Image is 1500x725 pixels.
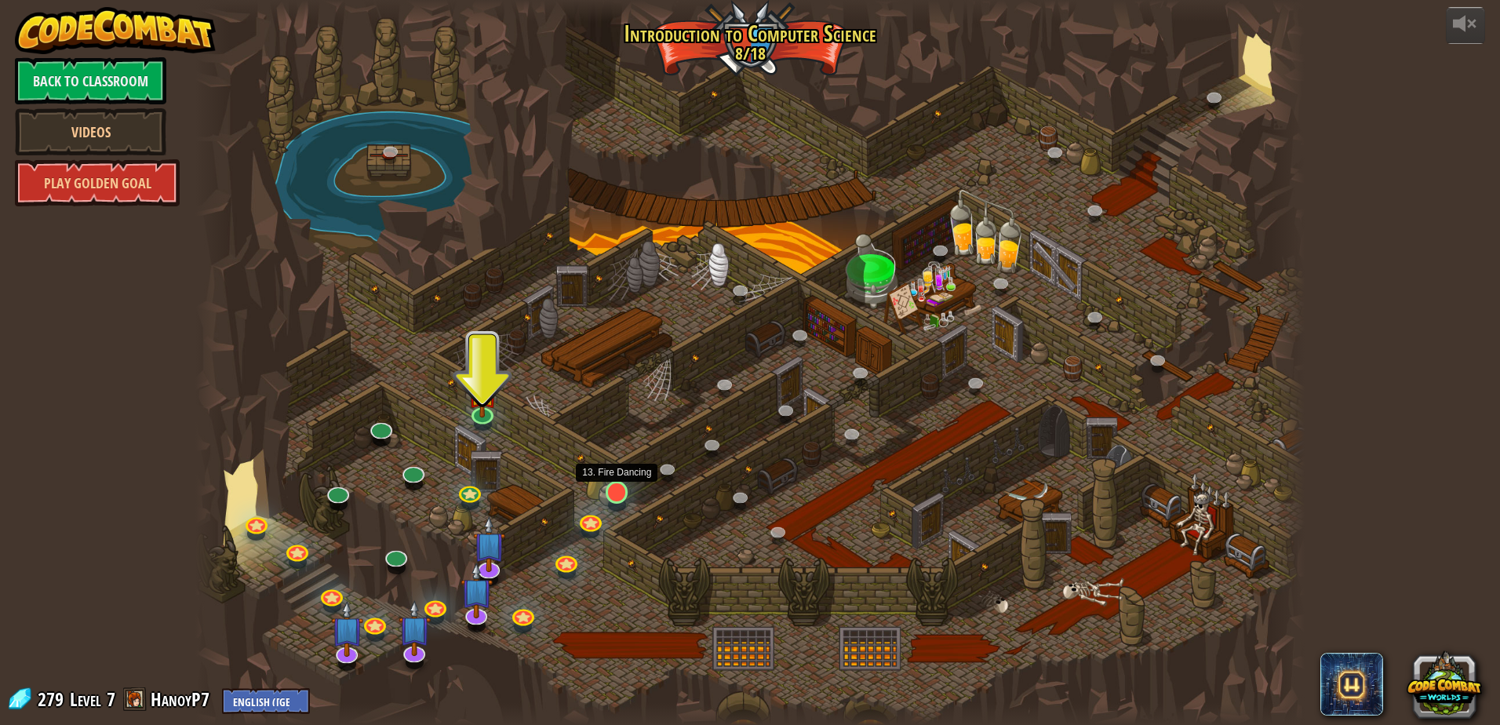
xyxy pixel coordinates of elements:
span: 7 [107,687,115,712]
img: level-banner-unstarted-subscriber.png [472,517,504,573]
a: Back to Classroom [15,57,166,104]
a: Videos [15,108,166,155]
a: Play Golden Goal [15,159,180,206]
img: level-banner-unstarted-subscriber.png [331,602,363,658]
img: level-banner-unstarted-subscriber.png [461,563,493,619]
a: HanoyP7 [151,687,214,712]
img: level-banner-unstarted-subscriber.png [398,600,430,656]
img: CodeCombat - Learn how to code by playing a game [15,7,216,54]
button: Adjust volume [1446,7,1485,44]
span: Level [70,687,101,712]
span: 279 [38,687,68,712]
img: level-banner-started.png [468,366,498,417]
